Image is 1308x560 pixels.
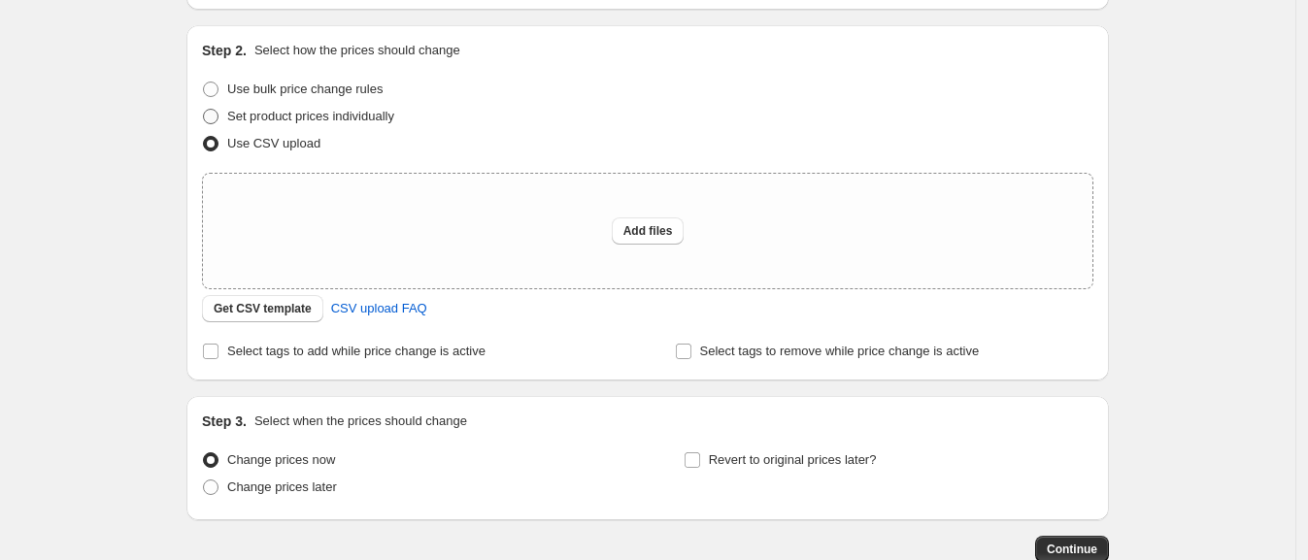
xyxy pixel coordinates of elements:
[214,301,312,316] span: Get CSV template
[254,412,467,431] p: Select when the prices should change
[202,412,247,431] h2: Step 3.
[1047,542,1097,557] span: Continue
[227,136,320,150] span: Use CSV upload
[331,299,427,318] span: CSV upload FAQ
[227,109,394,123] span: Set product prices individually
[319,293,439,324] a: CSV upload FAQ
[227,479,337,494] span: Change prices later
[202,295,323,322] button: Get CSV template
[254,41,460,60] p: Select how the prices should change
[700,344,980,358] span: Select tags to remove while price change is active
[623,223,673,239] span: Add files
[612,217,685,245] button: Add files
[227,452,335,467] span: Change prices now
[202,41,247,60] h2: Step 2.
[709,452,877,467] span: Revert to original prices later?
[227,82,383,96] span: Use bulk price change rules
[227,344,486,358] span: Select tags to add while price change is active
